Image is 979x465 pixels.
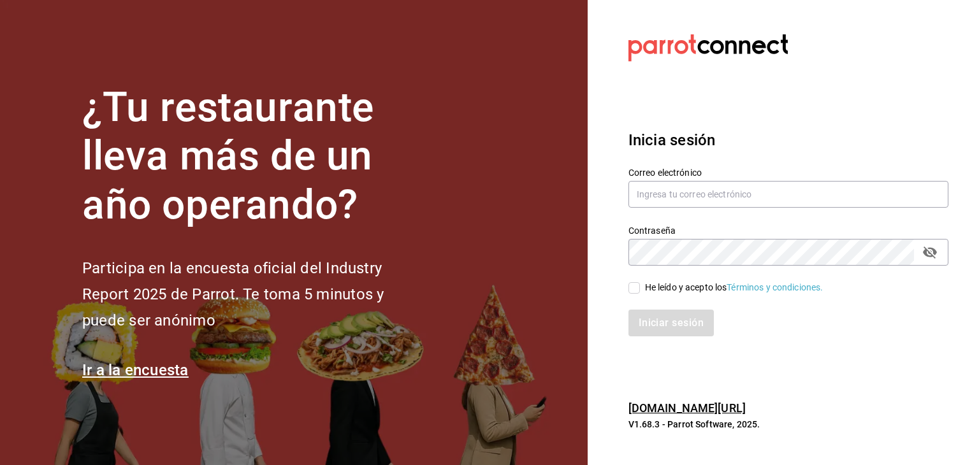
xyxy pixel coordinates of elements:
[628,181,948,208] input: Ingresa tu correo electrónico
[82,255,426,333] h2: Participa en la encuesta oficial del Industry Report 2025 de Parrot. Te toma 5 minutos y puede se...
[628,129,948,152] h3: Inicia sesión
[628,225,948,234] label: Contraseña
[645,281,823,294] div: He leído y acepto los
[628,418,948,431] p: V1.68.3 - Parrot Software, 2025.
[628,401,746,415] a: [DOMAIN_NAME][URL]
[82,361,189,379] a: Ir a la encuesta
[727,282,823,292] a: Términos y condiciones.
[82,83,426,230] h1: ¿Tu restaurante lleva más de un año operando?
[919,241,941,263] button: passwordField
[628,168,948,176] label: Correo electrónico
